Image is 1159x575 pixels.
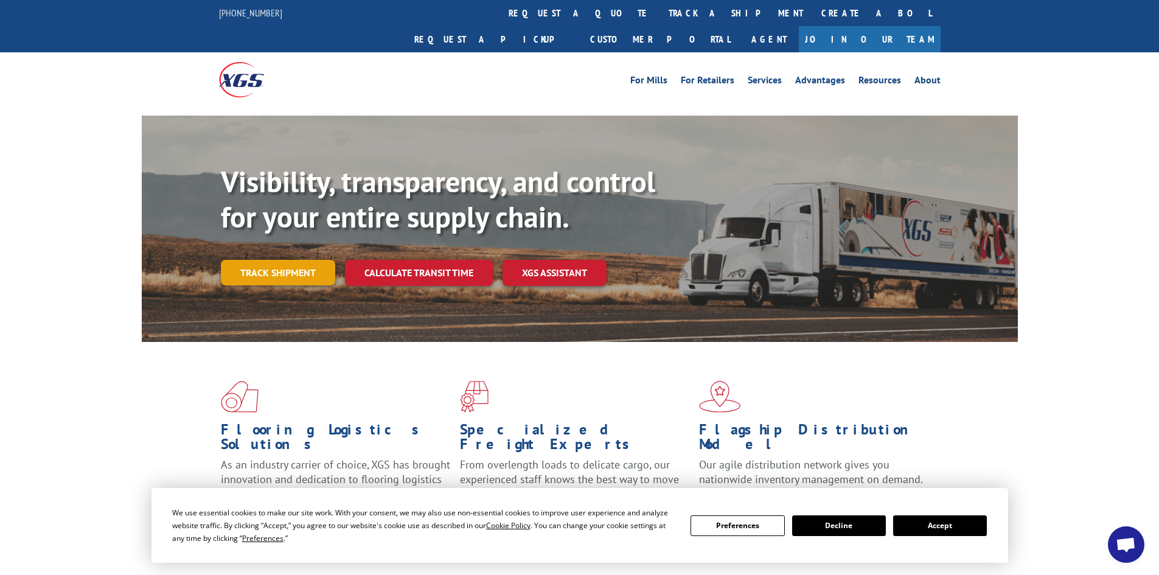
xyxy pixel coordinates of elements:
img: xgs-icon-total-supply-chain-intelligence-red [221,381,259,413]
a: Calculate transit time [345,260,493,286]
a: For Retailers [681,75,734,89]
a: Services [748,75,782,89]
div: We use essential cookies to make our site work. With your consent, we may also use non-essential ... [172,506,676,545]
a: About [914,75,941,89]
a: Agent [739,26,799,52]
div: Open chat [1108,526,1144,563]
a: Track shipment [221,260,335,285]
h1: Flagship Distribution Model [699,422,929,458]
button: Preferences [691,515,784,536]
a: XGS ASSISTANT [503,260,607,286]
a: Resources [858,75,901,89]
a: For Mills [630,75,667,89]
p: From overlength loads to delicate cargo, our experienced staff knows the best way to move your fr... [460,458,690,512]
a: Request a pickup [405,26,581,52]
span: Preferences [242,533,284,543]
span: As an industry carrier of choice, XGS has brought innovation and dedication to flooring logistics... [221,458,450,501]
div: Cookie Consent Prompt [151,488,1008,563]
span: Cookie Policy [486,520,531,531]
img: xgs-icon-focused-on-flooring-red [460,381,489,413]
span: Our agile distribution network gives you nationwide inventory management on demand. [699,458,923,486]
img: xgs-icon-flagship-distribution-model-red [699,381,741,413]
a: Customer Portal [581,26,739,52]
h1: Specialized Freight Experts [460,422,690,458]
a: Advantages [795,75,845,89]
a: Join Our Team [799,26,941,52]
h1: Flooring Logistics Solutions [221,422,451,458]
button: Accept [893,515,987,536]
a: [PHONE_NUMBER] [219,7,282,19]
button: Decline [792,515,886,536]
b: Visibility, transparency, and control for your entire supply chain. [221,162,655,235]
